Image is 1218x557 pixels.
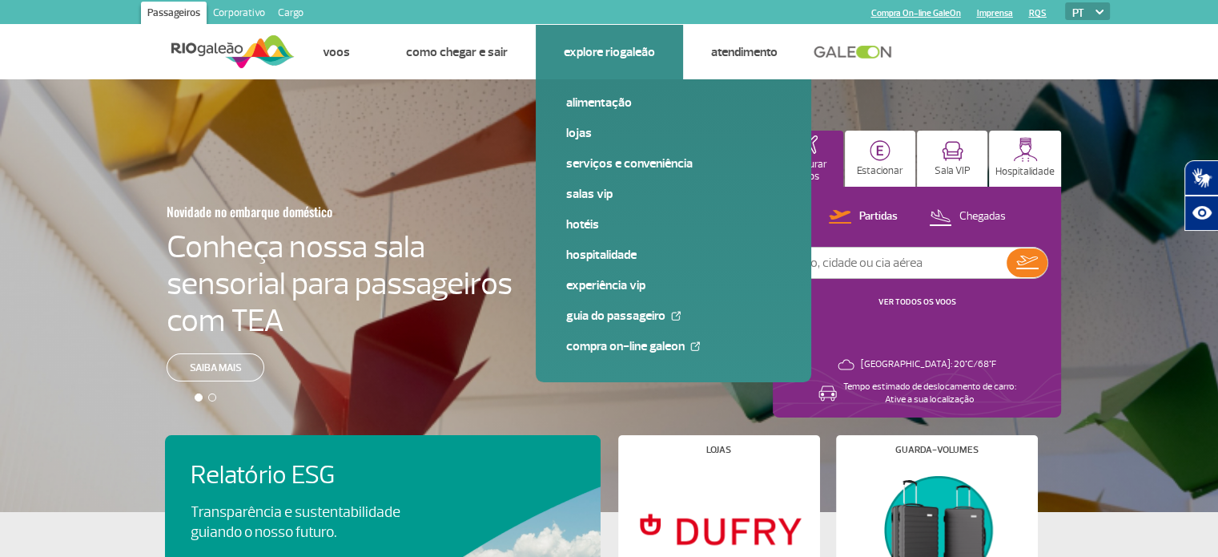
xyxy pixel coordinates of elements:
[706,446,731,454] h4: Lojas
[857,165,903,177] p: Estacionar
[207,2,271,27] a: Corporativo
[191,461,575,543] a: Relatório ESGTransparência e sustentabilidade guiando o nosso futuro.
[711,44,778,60] a: Atendimento
[870,140,890,161] img: carParkingHome.svg
[845,131,915,187] button: Estacionar
[167,353,264,381] a: Saiba mais
[1184,160,1218,196] button: Abrir tradutor de língua de sinais.
[895,446,979,454] h4: Guarda-volumes
[406,44,508,60] a: Como chegar e sair
[566,246,781,264] a: Hospitalidade
[566,216,781,233] a: Hotéis
[323,44,350,60] a: Voos
[566,337,781,355] a: Compra On-line GaleOn
[917,131,987,187] button: Sala VIP
[878,297,956,307] a: VER TODOS OS VOOS
[167,228,513,339] h4: Conheça nossa sala sensorial para passageiros com TEA
[566,155,781,172] a: Serviços e Conveniência
[1184,196,1218,231] button: Abrir recursos assistivos.
[871,8,961,18] a: Compra On-line GaleOn
[566,124,781,142] a: Lojas
[1013,137,1038,162] img: hospitality.svg
[191,503,418,543] p: Transparência e sustentabilidade guiando o nosso futuro.
[924,207,1011,228] button: Chegadas
[671,311,681,321] img: External Link Icon
[566,276,781,294] a: Experiência VIP
[874,296,961,309] button: VER TODOS OS VOOS
[167,195,434,228] h3: Novidade no embarque doméstico
[859,209,898,224] p: Partidas
[1184,160,1218,231] div: Plugin de acessibilidade da Hand Talk.
[942,141,963,161] img: vipRoom.svg
[935,165,971,177] p: Sala VIP
[786,248,1007,278] input: Voo, cidade ou cia aérea
[271,2,310,27] a: Cargo
[566,307,781,325] a: Guia do Passageiro
[1029,8,1047,18] a: RQS
[843,381,1016,406] p: Tempo estimado de deslocamento de carro: Ative a sua localização
[191,461,445,490] h4: Relatório ESG
[861,358,996,371] p: [GEOGRAPHIC_DATA]: 20°C/68°F
[995,166,1055,178] p: Hospitalidade
[690,341,700,351] img: External Link Icon
[977,8,1013,18] a: Imprensa
[989,131,1061,187] button: Hospitalidade
[566,94,781,111] a: Alimentação
[566,185,781,203] a: Salas VIP
[564,44,655,60] a: Explore RIOgaleão
[959,209,1006,224] p: Chegadas
[824,207,902,228] button: Partidas
[141,2,207,27] a: Passageiros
